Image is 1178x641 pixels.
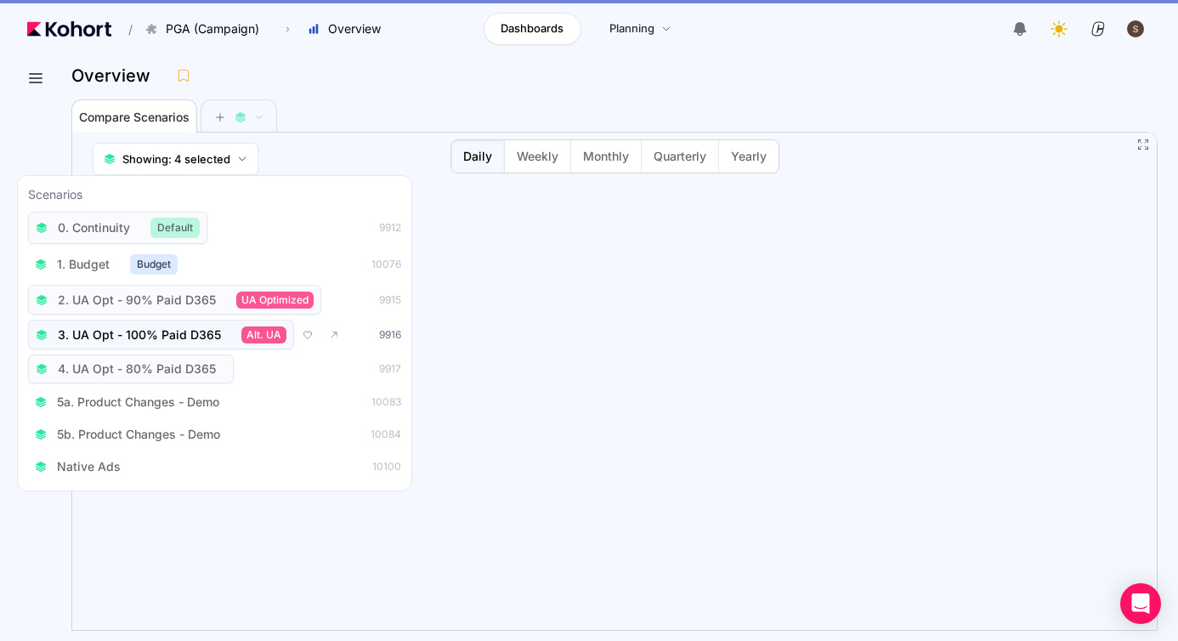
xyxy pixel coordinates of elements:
[654,148,706,165] span: Quarterly
[28,212,207,244] button: 0. ContinuityDefault
[372,460,401,474] span: 10100
[28,249,184,280] button: 1. BudgetBudget
[79,111,190,123] span: Compare Scenarios
[484,13,581,45] a: Dashboards
[71,67,161,84] h3: Overview
[58,326,221,343] span: 3. UA Opt - 100% Paid D365
[379,362,401,376] span: 9917
[236,292,314,309] span: UA Optimized
[28,285,321,315] button: 2. UA Opt - 90% Paid D365UA Optimized
[282,22,293,36] span: ›
[28,453,138,480] button: Native Ads
[609,20,654,37] span: Planning
[517,148,558,165] span: Weekly
[501,20,564,37] span: Dashboards
[93,143,258,175] button: Showing: 4 selected
[241,326,286,343] span: Alt. UA
[57,394,219,411] span: 5a. Product Changes - Demo
[136,14,277,43] button: PGA (Campaign)
[371,428,401,441] span: 10084
[58,292,216,309] span: 2. UA Opt - 90% Paid D365
[1120,583,1161,624] div: Open Intercom Messenger
[504,140,570,173] button: Weekly
[592,13,689,45] a: Planning
[641,140,718,173] button: Quarterly
[115,20,133,38] span: /
[379,328,401,342] span: 9916
[1090,20,1107,37] img: logo_ConcreteSoftwareLogo_20230810134128192030.png
[718,140,779,173] button: Yearly
[57,458,121,475] span: Native Ads
[328,20,381,37] span: Overview
[451,140,504,173] button: Daily
[58,360,216,377] span: 4. UA Opt - 80% Paid D365
[58,219,130,236] span: 0. Continuity
[379,221,401,235] span: 9912
[28,389,236,416] button: 5a. Product Changes - Demo
[298,14,399,43] button: Overview
[130,254,178,275] span: Budget
[1136,138,1150,151] button: Fullscreen
[463,148,492,165] span: Daily
[122,150,230,167] span: Showing: 4 selected
[570,140,641,173] button: Monthly
[28,320,294,349] button: 3. UA Opt - 100% Paid D365Alt. UA
[28,186,82,207] h3: Scenarios
[379,293,401,307] span: 9915
[150,218,200,238] span: Default
[57,426,220,443] span: 5b. Product Changes - Demo
[27,21,111,37] img: Kohort logo
[57,256,110,273] span: 1. Budget
[583,148,629,165] span: Monthly
[28,421,237,448] button: 5b. Product Changes - Demo
[371,395,401,409] span: 10083
[166,20,259,37] span: PGA (Campaign)
[371,258,401,271] span: 10076
[731,148,767,165] span: Yearly
[28,355,234,383] button: 4. UA Opt - 80% Paid D365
